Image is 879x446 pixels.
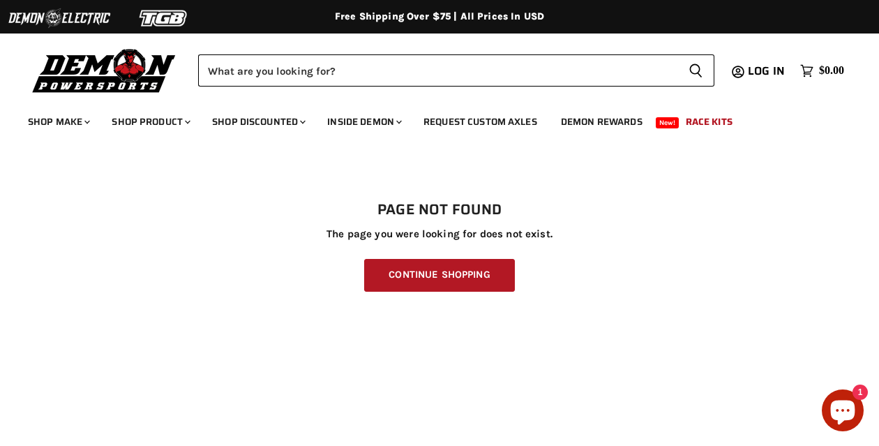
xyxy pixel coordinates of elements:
[550,107,653,136] a: Demon Rewards
[675,107,743,136] a: Race Kits
[17,107,98,136] a: Shop Make
[364,259,514,292] a: Continue Shopping
[317,107,410,136] a: Inside Demon
[17,102,841,136] ul: Main menu
[818,389,868,435] inbox-online-store-chat: Shopify online store chat
[819,64,844,77] span: $0.00
[112,5,216,31] img: TGB Logo 2
[413,107,548,136] a: Request Custom Axles
[28,45,181,95] img: Demon Powersports
[742,65,793,77] a: Log in
[101,107,199,136] a: Shop Product
[748,62,785,80] span: Log in
[7,5,112,31] img: Demon Electric Logo 2
[198,54,677,87] input: Search
[198,54,714,87] form: Product
[656,117,679,128] span: New!
[677,54,714,87] button: Search
[28,228,851,240] p: The page you were looking for does not exist.
[202,107,314,136] a: Shop Discounted
[28,202,851,218] h1: Page not found
[793,61,851,81] a: $0.00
